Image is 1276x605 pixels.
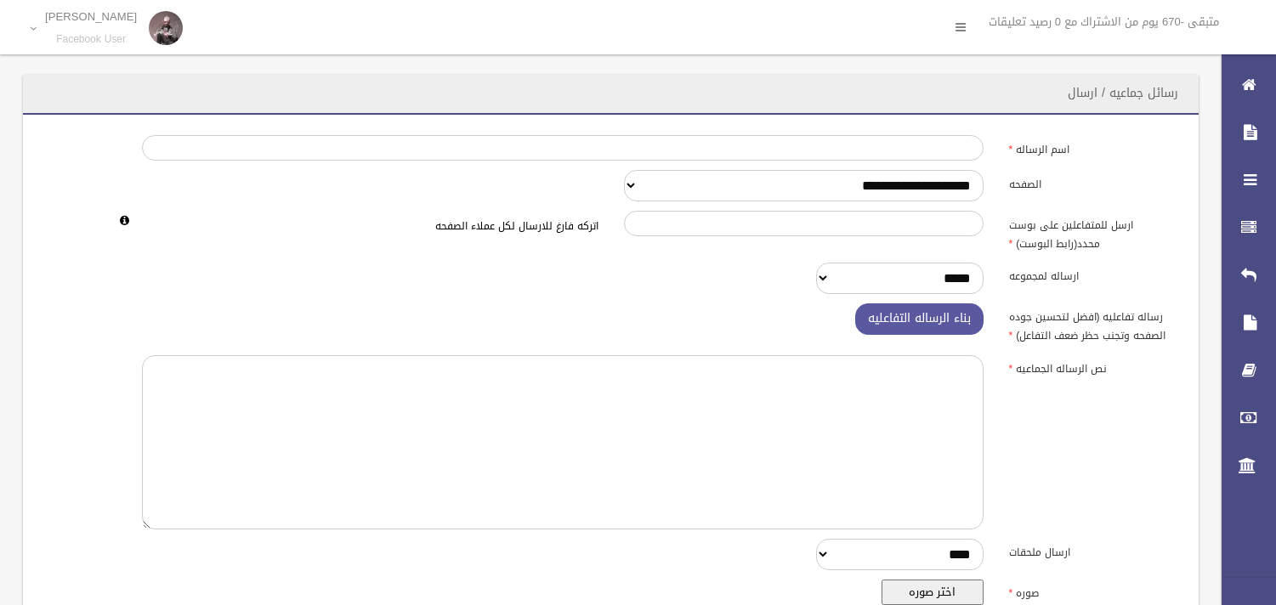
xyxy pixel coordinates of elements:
[996,170,1189,194] label: الصفحه
[1047,76,1199,110] header: رسائل جماعيه / ارسال
[996,303,1189,346] label: رساله تفاعليه (افضل لتحسين جوده الصفحه وتجنب حظر ضعف التفاعل)
[882,580,984,605] button: اختر صوره
[45,33,137,46] small: Facebook User
[45,10,137,23] p: [PERSON_NAME]
[996,580,1189,603] label: صوره
[996,263,1189,286] label: ارساله لمجموعه
[142,221,598,232] h6: اتركه فارغ للارسال لكل عملاء الصفحه
[996,355,1189,379] label: نص الرساله الجماعيه
[996,211,1189,253] label: ارسل للمتفاعلين على بوست محدد(رابط البوست)
[996,135,1189,159] label: اسم الرساله
[996,539,1189,563] label: ارسال ملحقات
[855,303,984,335] button: بناء الرساله التفاعليه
